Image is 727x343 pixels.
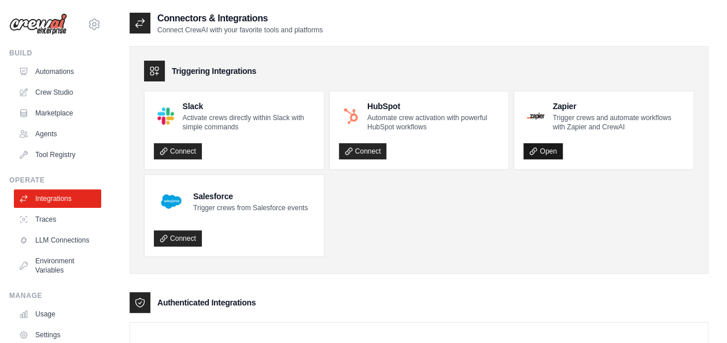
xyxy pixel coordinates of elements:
[9,49,101,58] div: Build
[339,143,387,159] a: Connect
[14,125,101,143] a: Agents
[9,291,101,300] div: Manage
[367,113,500,132] p: Automate crew activation with powerful HubSpot workflows
[157,12,323,25] h2: Connectors & Integrations
[342,107,359,124] img: HubSpot Logo
[14,210,101,229] a: Traces
[157,25,323,35] p: Connect CrewAI with your favorite tools and platforms
[14,104,101,122] a: Marketplace
[193,191,308,202] h4: Salesforce
[172,65,256,77] h3: Triggering Integrations
[367,100,500,112] h4: HubSpot
[14,62,101,81] a: Automations
[157,188,185,215] img: Salesforce Logo
[14,83,101,102] a: Crew Studio
[157,297,256,308] h3: Authenticated Integrations
[527,113,544,120] img: Zapier Logo
[9,13,67,35] img: Logo
[552,100,684,112] h4: Zapier
[182,113,314,132] p: Activate crews directly within Slack with simple commands
[14,231,101,249] a: LLM Connections
[154,230,202,247] a: Connect
[14,305,101,323] a: Usage
[182,100,314,112] h4: Slack
[9,176,101,185] div: Operate
[552,113,684,132] p: Trigger crews and automate workflows with Zapier and CrewAI
[14,189,101,208] a: Integrations
[193,203,308,212] p: Trigger crews from Salesforce events
[14,252,101,279] a: Environment Variables
[157,107,174,124] img: Slack Logo
[14,146,101,164] a: Tool Registry
[154,143,202,159] a: Connect
[523,143,562,159] a: Open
